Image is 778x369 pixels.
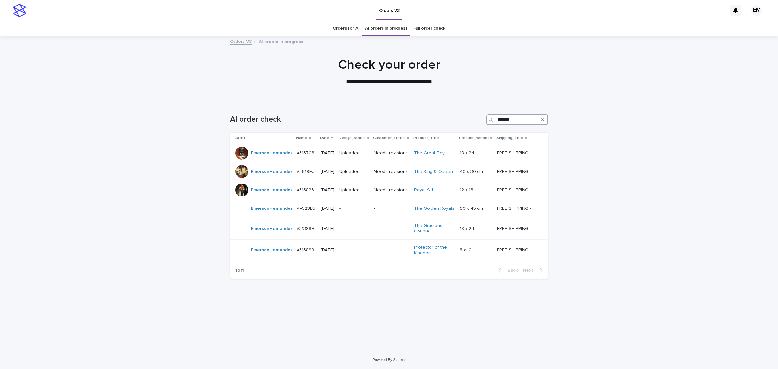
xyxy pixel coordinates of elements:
[460,225,476,232] p: 18 x 24
[333,21,359,36] a: Orders for AI
[230,239,548,261] tr: EmersonHernandez #313899#313899 [DATE]--Protector of the Kingdom 8 x 108 x 10 FREE SHIPPING - pre...
[497,168,539,174] p: FREE SHIPPING - preview in 1-2 business days, after your approval delivery will take 6-10 busines...
[230,181,548,199] tr: EmersonHernandez #313826#313826 [DATE]UploadedNeeds revisionsRoyal Sith 12 x 1612 x 16 FREE SHIPP...
[297,168,316,174] p: #4519EU
[523,268,537,273] span: Next
[504,268,518,273] span: Back
[321,187,334,193] p: [DATE]
[339,135,366,142] p: Design_status
[297,246,316,253] p: #313899
[486,114,548,125] input: Search
[297,205,317,211] p: #4523EU
[365,21,407,36] a: AI orders in progress
[497,186,539,193] p: FREE SHIPPING - preview in 1-2 business days, after your approval delivery will take 5-10 b.d.
[251,206,293,211] a: EmersonHernandez
[460,186,475,193] p: 12 x 16
[251,169,293,174] a: EmersonHernandez
[339,150,369,156] p: Uploaded
[460,168,484,174] p: 40 x 30 cm
[339,169,369,174] p: Uploaded
[460,149,476,156] p: 18 x 24
[230,218,548,240] tr: EmersonHernandez #313889#313889 [DATE]--The Gracious Couple 18 x 2418 x 24 FREE SHIPPING - previe...
[230,144,548,162] tr: EmersonHernandez #313706#313706 [DATE]UploadedNeeds revisionsThe Great Boy 18 x 2418 x 24 FREE SH...
[251,187,293,193] a: EmersonHernandez
[321,150,334,156] p: [DATE]
[414,187,435,193] a: Royal Sith
[460,246,473,253] p: 8 x 10
[497,149,539,156] p: FREE SHIPPING - preview in 1-2 business days, after your approval delivery will take 5-10 b.d.
[460,205,484,211] p: 60 x 45 cm
[372,358,405,362] a: Powered By Stacker
[373,135,406,142] p: Customer_status
[321,226,334,232] p: [DATE]
[414,206,454,211] a: The Golden Royals
[339,206,369,211] p: -
[374,226,408,232] p: -
[320,135,329,142] p: Date
[339,226,369,232] p: -
[459,135,489,142] p: Product_Variant
[493,268,520,273] button: Back
[497,205,539,211] p: FREE SHIPPING - preview in 1-2 business days, after your approval delivery will take 6-10 busines...
[413,135,439,142] p: Product_Title
[751,5,762,16] div: EM
[321,247,334,253] p: [DATE]
[374,187,408,193] p: Needs revisions
[230,37,252,45] a: Orders V3
[339,187,369,193] p: Uploaded
[296,135,307,142] p: Name
[235,135,245,142] p: Artist
[374,169,408,174] p: Needs revisions
[339,247,369,253] p: -
[230,263,249,279] p: 1 of 1
[297,225,315,232] p: #313889
[321,206,334,211] p: [DATE]
[251,247,293,253] a: EmersonHernandez
[496,135,523,142] p: Shipping_Title
[374,247,408,253] p: -
[414,223,454,234] a: The Gracious Couple
[414,150,445,156] a: The Great Boy
[230,199,548,218] tr: EmersonHernandez #4523EU#4523EU [DATE]--The Golden Royals 60 x 45 cm60 x 45 cm FREE SHIPPING - pr...
[230,57,548,73] h1: Check your order
[13,4,26,17] img: stacker-logo-s-only.png
[251,150,293,156] a: EmersonHernandez
[297,186,315,193] p: #313826
[497,225,539,232] p: FREE SHIPPING - preview in 1-2 business days, after your approval delivery will take 5-10 b.d.
[374,206,408,211] p: -
[497,246,539,253] p: FREE SHIPPING - preview in 1-2 business days, after your approval delivery will take 5-10 b.d.
[374,150,408,156] p: Needs revisions
[321,169,334,174] p: [DATE]
[520,268,548,273] button: Next
[251,226,293,232] a: EmersonHernandez
[413,21,445,36] a: Full order check
[414,169,453,174] a: The King & Queen
[414,245,454,256] a: Protector of the Kingdom
[297,149,316,156] p: #313706
[230,115,484,124] h1: AI order check
[259,38,303,45] p: AI orders in progress
[230,162,548,181] tr: EmersonHernandez #4519EU#4519EU [DATE]UploadedNeeds revisionsThe King & Queen 40 x 30 cm40 x 30 c...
